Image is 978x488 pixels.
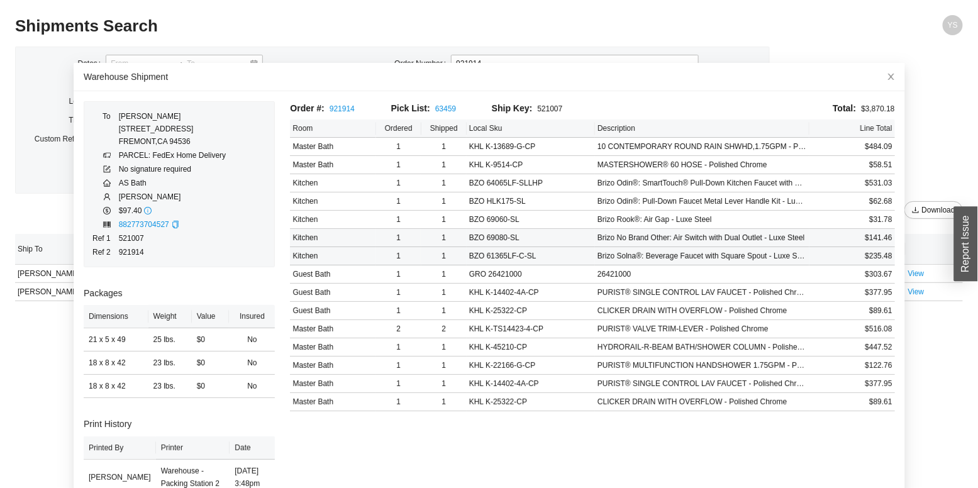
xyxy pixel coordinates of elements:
td: KHL K-9514-CP [466,156,594,174]
span: form [103,165,110,173]
span: close [886,72,895,81]
span: Total: [833,103,856,113]
td: 1 [421,138,466,156]
span: Order #: [290,103,324,113]
div: PURIST® MULTIFUNCTION HANDSHOWER 1.75GPM - Polished Chrome [597,359,806,372]
td: $377.95 [809,284,894,302]
td: 21 x 5 x 49 [84,328,148,352]
td: KHL K-25322-CP [466,302,594,320]
td: 1 [421,357,466,375]
td: 1 [421,375,466,393]
td: Master Bath [290,357,375,375]
label: Dates [78,55,106,72]
th: Weight [148,305,191,328]
div: PURIST® VALVE TRIM-LEVER - Polished Chrome [597,323,806,335]
a: 921914 [330,104,355,113]
span: copy [171,221,179,228]
td: KHL K-45210-CP [466,338,594,357]
div: PURIST® SINGLE CONTROL LAV FAUCET - Polished Chrome [597,377,806,390]
div: PURIST® SINGLE CONTROL LAV FAUCET - Polished Chrome [597,286,806,299]
span: download [912,206,920,215]
div: MASTERSHOWER® 60 HOSE - Polished Chrome [597,158,806,171]
td: Master Bath [290,320,375,338]
span: barcode [103,221,110,228]
td: 1 [421,338,466,357]
span: YS [948,15,958,35]
label: Custom Reference [35,130,106,148]
span: Ship Key: [492,103,533,113]
td: 1 [375,174,421,192]
div: 26421000 [597,268,806,280]
td: Guest Bath [290,284,375,302]
td: BZO 69080-SL [466,229,594,247]
td: 18 x 8 x 42 [84,352,148,375]
td: 921914 [118,245,226,259]
td: To [92,109,118,148]
td: Guest Bath [290,265,375,284]
div: CLICKER DRAIN WITH OVERFLOW - Polished Chrome [597,304,806,317]
div: $3,870.18 [592,101,895,116]
th: Local Sku [466,119,594,138]
th: Ordered [375,119,421,138]
span: Pick List: [391,103,430,113]
td: 1 [421,211,466,229]
td: 25 lbs. [148,328,191,352]
td: 1 [421,229,466,247]
td: $141.46 [809,229,894,247]
label: Tracking [69,111,106,129]
td: KHL K-25322-CP [466,393,594,411]
td: Kitchen [290,174,375,192]
td: $31.78 [809,211,894,229]
td: 1 [421,284,466,302]
h3: Print History [84,417,275,431]
td: BZO 64065LF-SLLHP [466,174,594,192]
div: 10 CONTEMPORARY ROUND RAIN SHWHD,1.75GPM - Polished Chrome [597,140,806,153]
td: 1 [375,192,421,211]
td: GRO 26421000 [466,265,594,284]
th: undefined sortable [906,234,963,265]
th: Value [191,305,229,328]
label: Order Number [394,55,451,72]
a: 63459 [435,104,456,113]
th: Description [595,119,809,138]
td: Master Bath [290,375,375,393]
td: 1 [375,138,421,156]
td: Ref 1 [92,231,118,245]
td: $62.68 [809,192,894,211]
td: 1 [375,156,421,174]
th: Date [230,436,275,460]
th: Printed By [84,436,156,460]
span: dollar [103,207,110,214]
td: Guest Bath [290,302,375,320]
td: 1 [421,156,466,174]
td: Master Bath [290,138,375,156]
td: $484.09 [809,138,894,156]
td: $303.67 [809,265,894,284]
td: [PERSON_NAME] [118,190,226,204]
th: Line Total [809,119,894,138]
td: $0 [191,352,229,375]
td: 18 x 8 x 42 [84,375,148,398]
td: 1 [421,174,466,192]
td: Kitchen [290,247,375,265]
td: Master Bath [290,156,375,174]
div: Brizo No Brand Other: Air Switch with Dual Outlet - Luxe Steel [597,231,806,244]
td: 1 [375,211,421,229]
td: KHL K-14402-4A-CP [466,375,594,393]
div: CLICKER DRAIN WITH OVERFLOW - Polished Chrome [597,396,806,408]
div: 521007 [492,101,592,116]
td: 1 [421,192,466,211]
td: $0 [191,375,229,398]
a: View [908,269,925,278]
td: 1 [375,357,421,375]
a: 882773704527 [118,220,169,229]
div: Warehouse Shipment [84,70,895,84]
th: Ship To sortable [15,234,130,265]
td: 2 [421,320,466,338]
th: Dimensions [84,305,148,328]
div: Brizo Odin®: Pull-Down Faucet Metal Lever Handle Kit - Luxe Steel [597,195,806,208]
td: Kitchen [290,229,375,247]
td: Master Bath [290,338,375,357]
button: downloadDownload [904,201,963,219]
td: $89.61 [809,302,894,320]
